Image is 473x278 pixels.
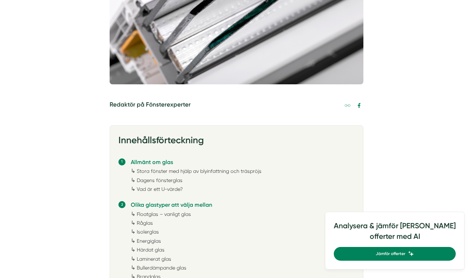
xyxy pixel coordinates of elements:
[137,211,191,217] a: Floatglas – vanligt glas
[137,168,262,174] a: Stora fönster med hjälp av blyinfattning och träspröjs
[131,168,135,174] span: ↳
[137,265,186,271] a: Bullerdämpande glas
[334,220,456,247] h4: Analysera & jämför [PERSON_NAME] offerter med AI
[334,247,456,261] a: Jämför offerter
[131,159,173,165] a: Allmänt om glas
[131,219,135,226] span: ↳
[376,250,405,257] span: Jämför offerter
[131,264,135,271] span: ↳
[356,103,362,108] svg: Facebook
[131,177,135,183] span: ↳
[137,238,161,244] a: Energiglas
[137,229,159,235] a: Isolerglas
[137,247,165,253] a: Härdat glas
[137,177,183,183] a: Dagens fönsterglas
[137,220,153,226] a: Råglas
[343,101,352,110] a: Kopiera länk
[131,246,135,253] span: ↳
[137,186,183,192] a: Vad är ett U-värde?
[118,134,355,150] h3: Innehållsförteckning
[110,100,191,111] h5: Redaktör på Fönsterexperter
[137,256,171,262] a: Laminerat glas
[131,211,135,217] span: ↳
[131,237,135,244] span: ↳
[131,186,135,192] span: ↳
[131,228,135,235] span: ↳
[355,101,363,110] a: Dela på Facebook
[131,255,135,262] span: ↳
[131,201,212,208] a: Olika glastyper att välja mellan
